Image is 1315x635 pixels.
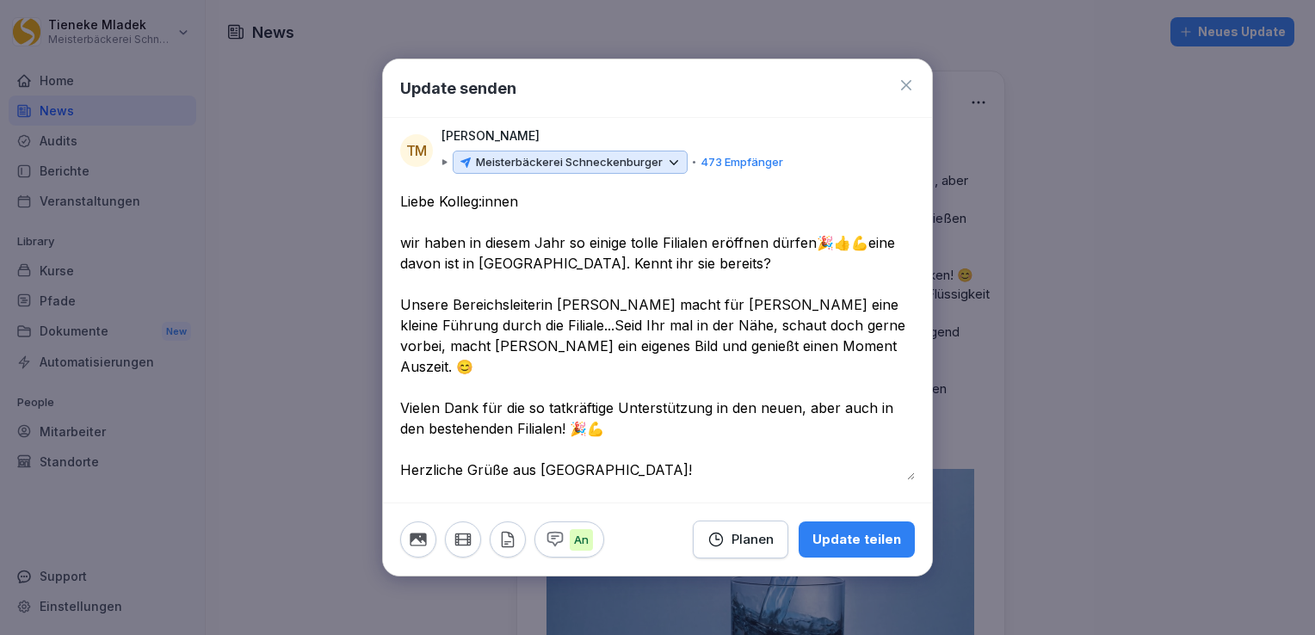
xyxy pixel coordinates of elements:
[693,521,788,558] button: Planen
[701,154,783,171] p: 473 Empfänger
[707,530,774,549] div: Planen
[812,530,901,549] div: Update teilen
[476,154,663,171] p: Meisterbäckerei Schneckenburger
[534,521,604,558] button: An
[400,134,433,167] div: TM
[799,521,915,558] button: Update teilen
[400,77,516,100] h1: Update senden
[441,126,540,145] p: [PERSON_NAME]
[570,529,593,552] p: An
